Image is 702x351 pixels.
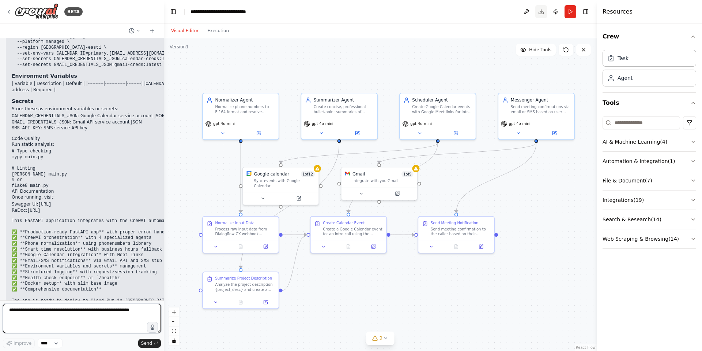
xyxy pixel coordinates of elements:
div: Agent [618,74,633,82]
div: Process raw input data from Dialogflow CX webhook payload. Normalize the phone number {caller_mob... [215,226,275,236]
h3: Secrets [12,97,680,105]
span: gpt-4o-mini [312,121,333,126]
button: Hide Tools [516,44,556,56]
img: Logo [15,3,58,20]
g: Edge from 02bea248-01be-4cf9-ae64-744fe101046b to 683df28a-e238-41f8-ae87-f27b163654b1 [238,143,244,213]
div: Task [618,55,629,62]
div: Sync events with Google Calendar [254,178,315,188]
div: Send meeting confirmations via email or SMS based on user notification preferences, including all... [511,104,570,114]
g: Edge from 225716e4-a4cb-45d0-95a0-8d360a427f27 to 2b5ec11e-2d67-4bba-ae68-cbb47a067f34 [238,143,342,268]
button: Open in side panel [241,129,276,137]
div: Summarize Project Description [215,276,272,281]
button: 2 [366,332,395,345]
div: Summarize Project DescriptionAnalyze the project description {project_desc} and create a concise ... [202,271,279,309]
div: Normalizer Agent [215,97,275,103]
code: GMAIL_CREDENTIALS_JSON [12,120,69,125]
code: CALENDAR_ID [146,81,174,86]
div: Create Calendar Event [323,221,365,225]
div: Create Calendar EventCreate a Google Calendar event for an intro call using the normalized time d... [310,216,387,254]
div: Google calendar [254,171,290,177]
a: React Flow attribution [576,346,596,350]
code: # Type checking mypy main.py # Linting [PERSON_NAME] main.py # or flake8 main.py [12,149,67,188]
button: Search & Research(14) [603,210,696,229]
button: No output available [335,243,361,250]
button: Hide left sidebar [168,7,178,17]
button: Open in side panel [537,129,571,137]
p: Once running, visit: [12,195,680,200]
button: Open in side panel [340,129,374,137]
div: Send Meeting NotificationSend meeting confirmation to the caller based on their notification pref... [418,216,495,254]
button: Switch to previous chat [126,26,143,35]
code: [URL] [27,208,40,213]
div: Gmail [352,171,365,177]
span: Send [141,340,152,346]
g: Edge from 1161f4d5-445e-4345-a245-7f6e1ee75785 to edcbaa90-5a90-4d95-a9ad-50a938c81c5d [278,143,441,163]
div: GmailGmail1of9Integrate with you Gmail [341,167,418,200]
p: Run static analysis: [12,142,680,148]
span: Number of enabled actions [301,171,315,177]
button: Web Scraping & Browsing(14) [603,229,696,248]
div: Summarizer Agent [314,97,373,103]
code: gcloud run deploy dfcx-webhook \ --image [DOMAIN_NAME][URL] \ --platform managed \ --region [GEOG... [12,28,188,67]
p: Store these as environment variables or secrets: [12,106,680,112]
button: No output available [443,243,469,250]
div: Google CalendarGoogle calendar1of12Sync events with Google Calendar [242,167,320,205]
h2: Code Quality [12,136,680,142]
div: Summarizer AgentCreate concise, professional bullet-point summaries of project descriptions using... [301,93,378,140]
li: Swagger UI: [12,202,680,208]
div: Normalize phone numbers to E.164 format and resolve meeting times to ISO timestamps for the {regi... [215,104,275,114]
div: Tools [603,113,696,255]
button: Click to speak your automation idea [147,322,158,333]
div: Scheduler AgentCreate Google Calendar events with Google Meet links for intro calls, including pr... [399,93,476,140]
span: gpt-4o-mini [410,121,432,126]
div: Normalize Input DataProcess raw input data from Dialogflow CX webhook payload. Normalize the phon... [202,216,279,254]
div: Analyze the project description {project_desc} and create a concise summary. Use Vertex AI Gemini... [215,282,275,292]
button: Open in side panel [380,190,415,197]
div: Version 1 [170,44,189,50]
li: : Google Calendar service account JSON [12,113,680,119]
button: toggle interactivity [169,336,179,346]
li: : SMS service API key [12,125,680,132]
button: Visual Editor [167,26,203,35]
span: Number of enabled actions [401,171,414,177]
div: BETA [64,7,83,16]
button: zoom in [169,307,179,317]
span: Improve [14,340,31,346]
div: Messenger Agent [511,97,570,103]
code: [URL] [38,202,52,207]
button: Integrations(19) [603,191,696,210]
nav: breadcrumb [190,8,273,15]
h4: Resources [603,7,633,16]
div: Normalizer AgentNormalize phone numbers to E.164 format and resolve meeting times to ISO timestam... [202,93,279,140]
g: Edge from 347bc00b-2f9c-4f73-8191-1ee4ca596b55 to ddf466dd-8b32-4f58-b1ac-161ebacdb1d0 [390,232,415,238]
button: No output available [228,243,254,250]
button: Crew [603,26,696,47]
button: fit view [169,326,179,336]
button: Improve [3,339,35,348]
p: | Variable | Description | Default | |----------|-------------|---------| | | Google Calendar ID ... [12,81,680,93]
div: Create Google Calendar events with Google Meet links for intro calls, including proper attendee m... [412,104,472,114]
button: File & Document(7) [603,171,696,190]
button: Start a new chat [146,26,158,35]
span: 2 [380,335,383,342]
img: Google Calendar [246,171,251,176]
button: Open in side panel [281,195,316,202]
button: zoom out [169,317,179,326]
div: Messenger AgentSend meeting confirmations via email or SMS based on user notification preferences... [498,93,575,140]
div: Integrate with you Gmail [352,178,414,183]
div: Crew [603,47,696,92]
button: Tools [603,93,696,113]
g: Edge from 683df28a-e238-41f8-ae87-f27b163654b1 to 347bc00b-2f9c-4f73-8191-1ee4ca596b55 [283,232,307,238]
h2: API Documentation [12,189,680,195]
button: Open in side panel [363,243,384,250]
button: Open in side panel [255,243,276,250]
button: Automation & Integration(1) [603,152,696,171]
button: Hide right sidebar [581,7,591,17]
button: Open in side panel [255,299,276,306]
div: Normalize Input Data [215,221,254,225]
g: Edge from 1161f4d5-445e-4345-a245-7f6e1ee75785 to 347bc00b-2f9c-4f73-8191-1ee4ca596b55 [346,143,441,213]
button: Send [138,339,161,348]
g: Edge from 6978df9a-116c-440a-af13-65049b596344 to e411cd45-f581-4524-bedc-8c4e0b233839 [376,143,539,163]
span: gpt-4o-mini [213,121,235,126]
g: Edge from 2b5ec11e-2d67-4bba-ae68-cbb47a067f34 to 347bc00b-2f9c-4f73-8191-1ee4ca596b55 [283,232,307,293]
